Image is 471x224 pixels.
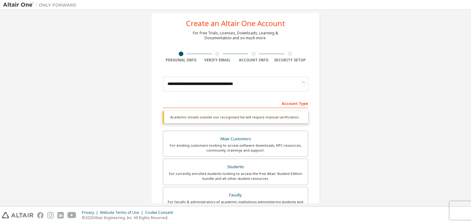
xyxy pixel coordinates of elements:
div: Security Setup [272,58,308,63]
img: altair_logo.svg [2,212,33,218]
div: Account Info [235,58,272,63]
div: Cookie Consent [145,210,177,215]
div: Verify Email [199,58,236,63]
img: instagram.svg [47,212,54,218]
div: For existing customers looking to access software downloads, HPC resources, community, trainings ... [167,143,304,153]
img: linkedin.svg [57,212,64,218]
div: For faculty & administrators of academic institutions administering students and accessing softwa... [167,199,304,209]
img: facebook.svg [37,212,44,218]
div: For currently enrolled students looking to access the free Altair Student Edition bundle and all ... [167,171,304,181]
div: Website Terms of Use [100,210,145,215]
div: Students [167,163,304,171]
div: Privacy [82,210,100,215]
div: Account Type [163,98,308,108]
img: Altair One [3,2,80,8]
div: Personal Info [163,58,199,63]
div: Create an Altair One Account [186,20,285,27]
div: Altair Customers [167,135,304,143]
p: © 2025 Altair Engineering, Inc. All Rights Reserved. [82,215,177,220]
div: Faculty [167,191,304,199]
div: Academic emails outside our recognised list will require manual verification. [163,111,308,123]
img: youtube.svg [67,212,76,218]
div: For Free Trials, Licenses, Downloads, Learning & Documentation and so much more. [193,31,278,41]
